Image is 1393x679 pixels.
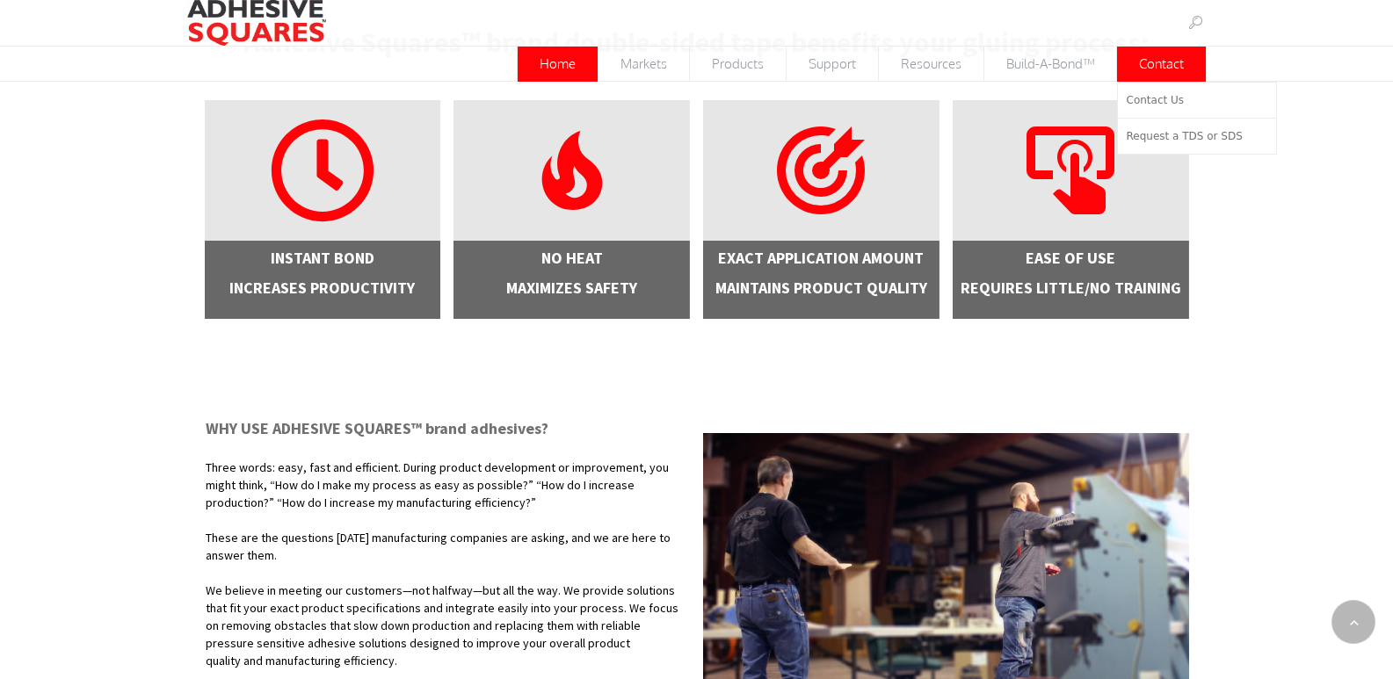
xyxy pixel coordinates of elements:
span: Support [787,47,878,81]
strong: REQUIRES LITTLE/NO TRAINING [961,278,1181,298]
span: Home [518,47,598,81]
span: Contact Us [1127,94,1185,106]
strong: EASE OF USE [1026,248,1115,268]
a: Home [517,47,599,82]
a: Build-A-Bond™ [984,47,1117,82]
p: Three words: easy, fast and efficient. During product development or improvement, you might think... [206,459,690,529]
strong: MAXIMIZES SAFETY [506,278,637,298]
strong: WHY USE ADHESIVE SQUARES™ brand adhesives? [206,418,548,438]
span: Contact [1117,47,1206,81]
strong: EXACT APPLICATION AMOUNT [718,248,924,268]
strong: INCREASES PRODUCTIVITY [229,278,415,298]
span: Products [690,47,786,81]
strong: NO HEAT [541,248,603,268]
a: Support [787,47,879,82]
span: Markets [599,47,689,81]
a: Contact Us [1118,83,1276,118]
span: Request a TDS or SDS [1127,130,1243,142]
a: Request a TDS or SDS [1118,119,1276,154]
strong: INSTANT BOND [271,248,374,268]
p: These are the questions [DATE] manufacturing companies are asking, and we are here to answer them. [206,529,690,581]
span: Resources [879,47,983,81]
span: Build-A-Bond™ [984,47,1116,81]
strong: MAINTAINS PRODUCT QUALITY [715,278,927,298]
